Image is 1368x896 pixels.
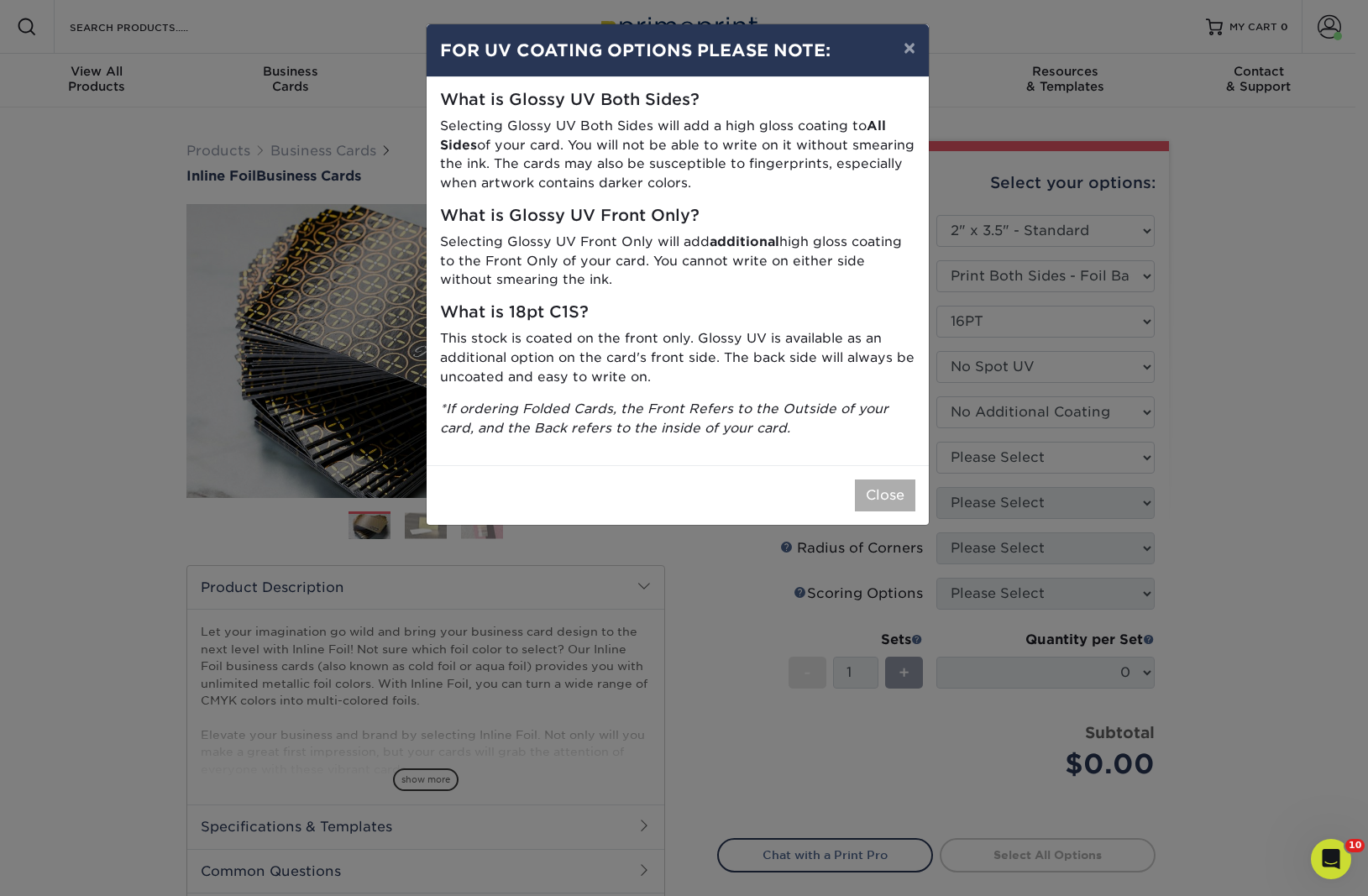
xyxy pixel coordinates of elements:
h5: What is Glossy UV Front Only? [440,207,915,226]
iframe: Intercom live chat [1311,839,1351,879]
strong: additional [710,233,779,249]
i: *If ordering Folded Cards, the Front Refers to the Outside of your card, and the Back refers to t... [440,401,888,436]
p: Selecting Glossy UV Both Sides will add a high gloss coating to of your card. You will not be abl... [440,117,915,193]
strong: All Sides [440,118,886,153]
p: Selecting Glossy UV Front Only will add high gloss coating to the Front Only of your card. You ca... [440,233,915,290]
button: Close [855,479,915,511]
button: × [890,24,929,71]
h5: What is Glossy UV Both Sides? [440,91,915,110]
p: This stock is coated on the front only. Glossy UV is available as an additional option on the car... [440,329,915,386]
h4: FOR UV COATING OPTIONS PLEASE NOTE: [440,38,915,63]
span: 10 [1345,839,1365,852]
h5: What is 18pt C1S? [440,303,915,322]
